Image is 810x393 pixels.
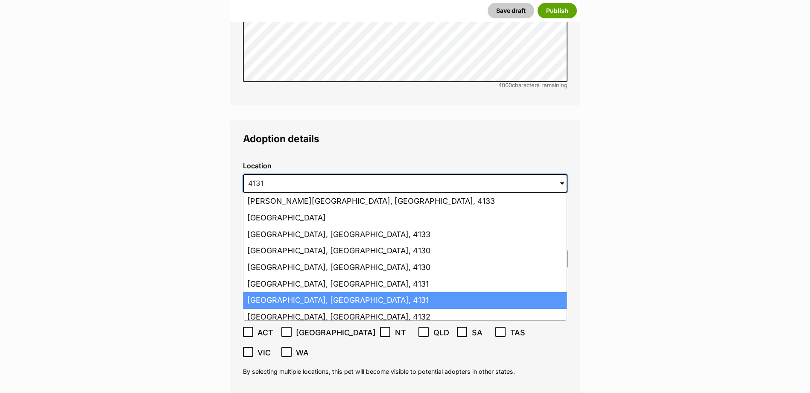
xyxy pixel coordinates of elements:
span: WA [296,347,315,358]
li: [GEOGRAPHIC_DATA], [GEOGRAPHIC_DATA], 4130 [243,243,567,259]
span: VIC [257,347,277,358]
li: [GEOGRAPHIC_DATA], [GEOGRAPHIC_DATA], 4131 [243,276,567,293]
li: [PERSON_NAME][GEOGRAPHIC_DATA], [GEOGRAPHIC_DATA], 4133 [243,193,567,210]
span: 4000 [498,82,512,88]
label: Location [243,162,567,170]
p: By selecting multiple locations, this pet will become visible to potential adopters in other states. [243,367,567,376]
span: TAS [510,327,529,338]
legend: Adoption details [243,133,567,144]
span: [GEOGRAPHIC_DATA] [296,327,376,338]
li: [GEOGRAPHIC_DATA], [GEOGRAPHIC_DATA], 4130 [243,259,567,276]
input: Enter suburb or postcode [243,174,567,193]
button: Publish [538,3,577,18]
div: characters remaining [243,82,567,88]
li: [GEOGRAPHIC_DATA] [243,210,567,226]
span: ACT [257,327,277,338]
span: QLD [433,327,453,338]
li: [GEOGRAPHIC_DATA], [GEOGRAPHIC_DATA], 4131 [243,292,567,309]
li: [GEOGRAPHIC_DATA], [GEOGRAPHIC_DATA], 4132 [243,309,567,326]
button: Save draft [488,3,534,18]
li: [GEOGRAPHIC_DATA], [GEOGRAPHIC_DATA], 4133 [243,226,567,243]
span: SA [472,327,491,338]
span: NT [395,327,414,338]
